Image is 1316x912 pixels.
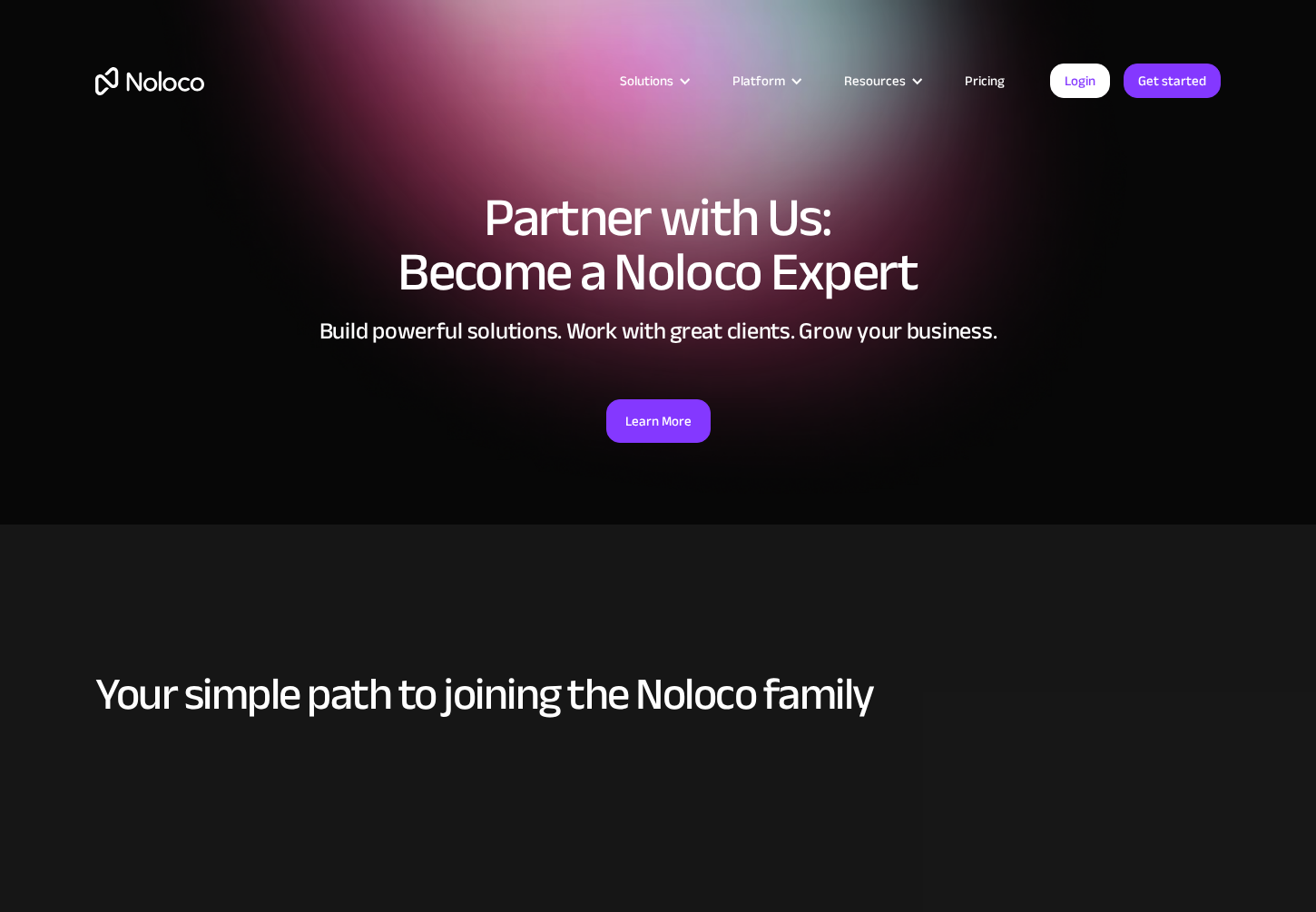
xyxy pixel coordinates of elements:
[844,69,906,93] div: Resources
[1124,64,1221,98] a: Get started
[606,399,711,443] a: Learn More
[95,670,1221,719] h2: Your simple path to joining the Noloco family
[942,69,1027,93] a: Pricing
[710,69,821,93] div: Platform
[95,67,204,95] a: home
[95,191,1221,299] h1: Partner with Us: Become a Noloco Expert
[821,69,942,93] div: Resources
[1050,64,1110,98] a: Login
[597,69,710,93] div: Solutions
[620,69,673,93] div: Solutions
[319,309,997,353] strong: Build powerful solutions. Work with great clients. Grow your business.
[732,69,785,93] div: Platform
